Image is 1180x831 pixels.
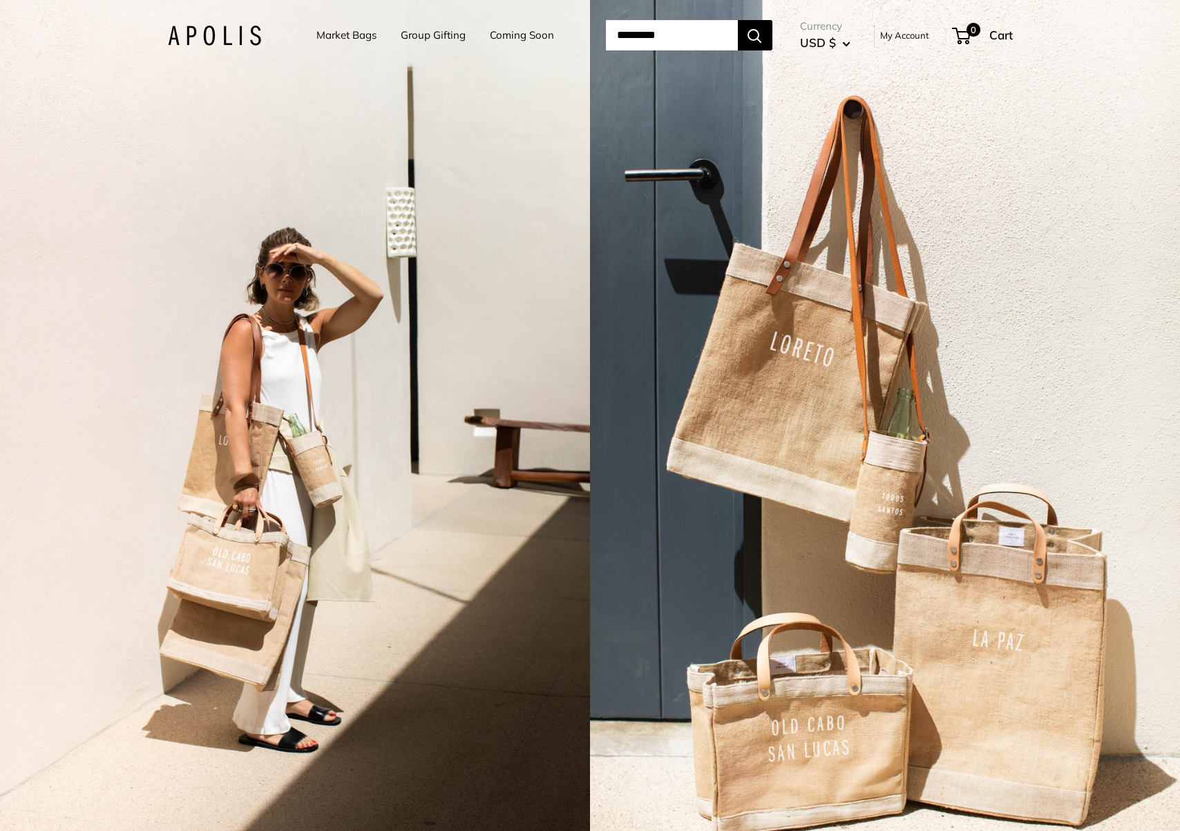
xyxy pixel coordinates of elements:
span: Cart [989,28,1013,42]
button: Search [738,20,772,50]
a: 0 Cart [953,24,1013,46]
input: Search... [606,20,738,50]
span: USD $ [800,35,836,50]
img: Apolis [168,26,261,46]
a: My Account [880,27,929,44]
a: Market Bags [316,26,377,45]
a: Coming Soon [490,26,554,45]
span: Currency [800,17,850,36]
a: Group Gifting [401,26,466,45]
button: USD $ [800,32,850,54]
span: 0 [966,23,980,37]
